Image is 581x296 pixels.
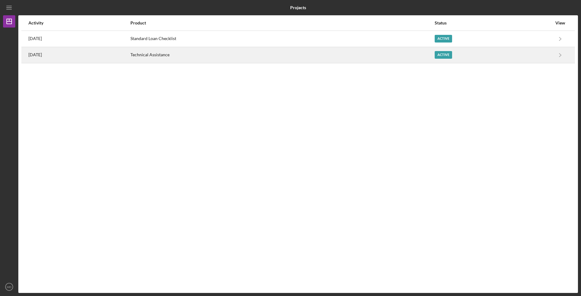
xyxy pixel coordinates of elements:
button: MD [3,281,15,293]
div: Status [435,20,552,25]
b: Projects [290,5,306,10]
div: Activity [28,20,130,25]
div: Technical Assistance [130,47,434,63]
text: MD [7,285,12,289]
div: View [553,20,568,25]
div: Standard Loan Checklist [130,31,434,46]
div: Product [130,20,434,25]
div: Active [435,35,452,43]
time: 2025-08-15 17:01 [28,36,42,41]
time: 2025-05-08 23:27 [28,52,42,57]
div: Active [435,51,452,59]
